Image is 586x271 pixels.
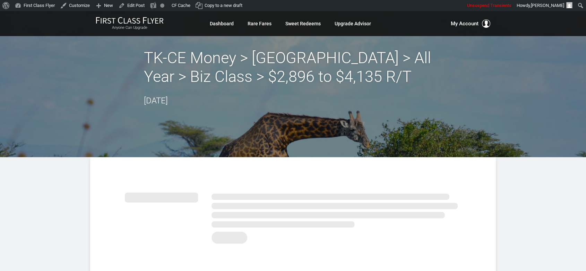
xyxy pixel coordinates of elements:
a: First Class FlyerAnyone Can Upgrade [96,17,164,31]
img: summary.svg [125,185,461,248]
span: [PERSON_NAME] [531,3,564,8]
a: Upgrade Advisor [335,17,371,30]
button: My Account [451,19,490,28]
h2: TK-CE Money > [GEOGRAPHIC_DATA] > All Year > Biz Class > $2,896 to $4,135 R/T [144,49,442,86]
a: Sweet Redeems [285,17,321,30]
span: My Account [451,19,479,28]
time: [DATE] [144,96,168,105]
span: Unsuspend Transients [467,3,511,8]
a: Dashboard [210,17,234,30]
small: Anyone Can Upgrade [96,25,164,30]
a: Rare Fares [248,17,272,30]
img: First Class Flyer [96,17,164,24]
